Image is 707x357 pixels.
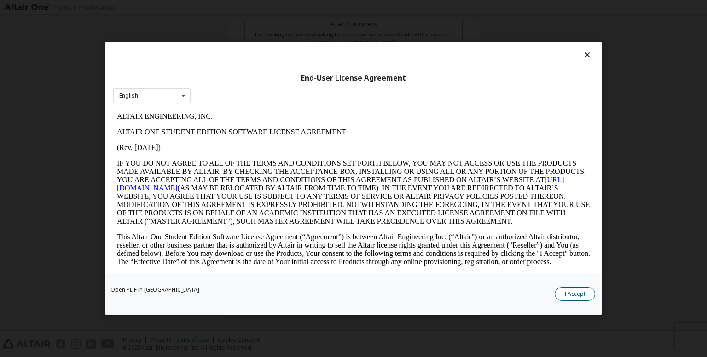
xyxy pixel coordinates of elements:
button: I Accept [555,287,595,301]
p: ALTAIR ONE STUDENT EDITION SOFTWARE LICENSE AGREEMENT [4,19,477,28]
a: [URL][DOMAIN_NAME] [4,67,451,83]
p: ALTAIR ENGINEERING, INC. [4,4,477,12]
p: (Rev. [DATE]) [4,35,477,43]
div: English [119,93,138,98]
a: Open PDF in [GEOGRAPHIC_DATA] [110,287,199,293]
p: This Altair One Student Edition Software License Agreement (“Agreement”) is between Altair Engine... [4,124,477,157]
p: IF YOU DO NOT AGREE TO ALL OF THE TERMS AND CONDITIONS SET FORTH BELOW, YOU MAY NOT ACCESS OR USE... [4,51,477,117]
div: End-User License Agreement [113,74,594,83]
